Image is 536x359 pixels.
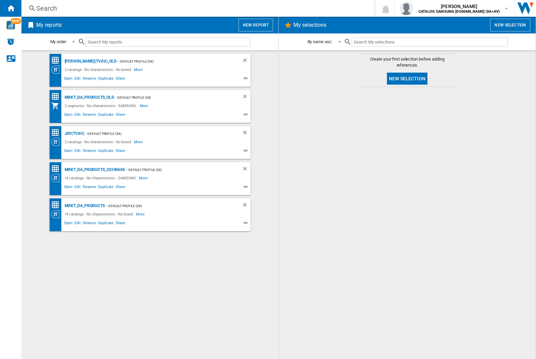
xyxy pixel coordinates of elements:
[134,66,144,74] span: More
[242,202,251,210] div: Delete
[387,73,427,85] button: New selection
[115,184,126,192] span: Share
[63,184,74,192] span: Open
[114,93,228,102] div: - Default profile (38)
[63,102,140,110] div: 2 segments - No characteristic - SAMSUNG
[63,220,74,228] span: Open
[97,148,115,156] span: Duplicate
[63,111,74,119] span: Open
[73,75,82,83] span: Edit
[292,19,328,31] h2: My selections
[82,220,97,228] span: Rename
[63,93,114,102] div: MRKT_DA_PRODUCTS_OLD
[51,102,63,110] div: My Assortment
[50,39,66,44] div: My order
[6,21,15,29] img: wise-card.svg
[63,210,136,218] div: 14 catalogs - No characteristic - No brand
[51,56,63,65] div: Price Matrix
[97,184,115,192] span: Duplicate
[82,148,97,156] span: Rename
[63,202,105,210] div: MRKT_DA_PRODUCTS
[115,220,126,228] span: Share
[51,92,63,101] div: Price Matrix
[490,19,530,31] button: New selection
[360,56,454,68] span: Create your first selection before adding references.
[35,19,63,31] h2: My reports
[63,166,125,174] div: MRKT_DA_PRODUCTS_20240606
[63,57,117,66] div: [PERSON_NAME](TVAV)_old
[239,19,273,31] button: New report
[73,220,82,228] span: Edit
[63,129,84,138] div: JAY(TVAV)
[51,66,63,74] div: Category View
[51,201,63,209] div: Price Matrix
[97,220,115,228] span: Duplicate
[73,184,82,192] span: Edit
[63,75,74,83] span: Open
[63,66,134,74] div: 2 catalogs - No characteristic - No brand
[10,18,21,24] span: NEW
[140,102,149,110] span: More
[97,75,115,83] span: Duplicate
[82,111,97,119] span: Rename
[84,129,228,138] div: - Default profile (38)
[115,148,126,156] span: Share
[86,37,251,47] input: Search My reports
[125,166,228,174] div: - Default profile (38)
[51,174,63,182] div: Category View
[308,39,333,44] div: By name asc.
[136,210,146,218] span: More
[51,210,63,218] div: Category View
[82,75,97,83] span: Rename
[7,37,15,46] img: alerts-logo.svg
[352,37,508,47] input: Search My selections
[139,174,149,182] span: More
[418,9,500,14] b: CATALOG SAMSUNG [DOMAIN_NAME] (DA+AV)
[117,57,228,66] div: - Default profile (38)
[115,75,126,83] span: Share
[51,165,63,173] div: Price Matrix
[63,174,139,182] div: 14 catalogs - No characteristic - SAMSUNG
[400,2,413,15] img: profile.jpg
[97,111,115,119] span: Duplicate
[63,148,74,156] span: Open
[63,138,134,146] div: 2 catalogs - No characteristic - No brand
[73,111,82,119] span: Edit
[242,93,251,102] div: Delete
[115,111,126,119] span: Share
[82,184,97,192] span: Rename
[73,148,82,156] span: Edit
[418,3,500,10] span: [PERSON_NAME]
[242,57,251,66] div: Delete
[36,4,357,13] div: Search
[242,166,251,174] div: Delete
[51,128,63,137] div: Price Matrix
[105,202,228,210] div: - Default profile (38)
[134,138,144,146] span: More
[242,129,251,138] div: Delete
[51,138,63,146] div: Category View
